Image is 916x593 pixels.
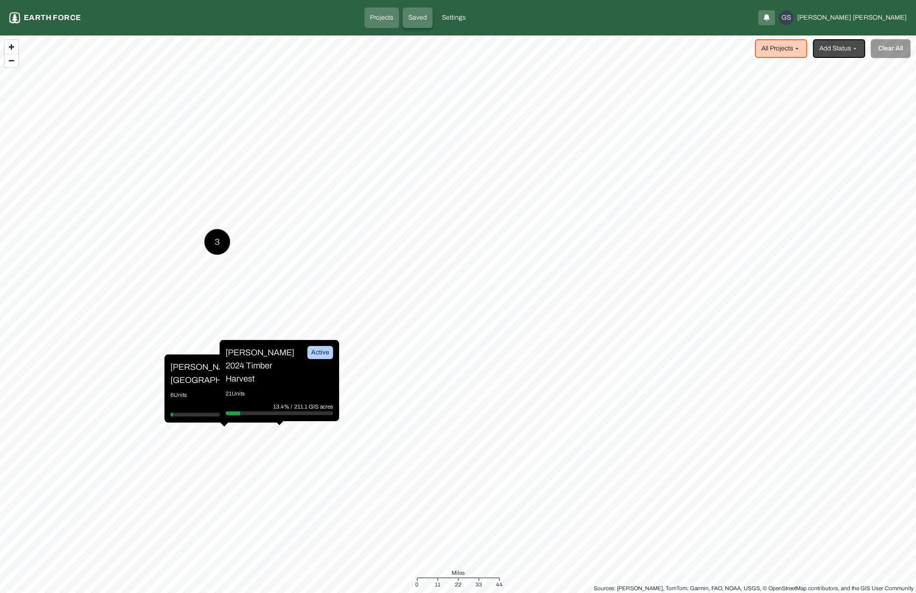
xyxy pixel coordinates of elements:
[436,7,471,28] a: Settings
[496,580,503,589] div: 44
[779,10,907,25] button: GS[PERSON_NAME][PERSON_NAME]
[813,39,865,58] button: Add Status
[226,346,296,385] p: [PERSON_NAME] 2024 Timber Harvest
[755,39,807,58] button: All Projects
[24,12,81,23] p: Earth force
[5,40,18,54] button: Zoom in
[307,346,333,359] div: Active
[797,13,851,22] span: [PERSON_NAME]
[779,10,794,25] div: GS
[5,54,18,67] button: Zoom out
[455,580,462,589] div: 22
[452,568,465,578] span: Miles
[294,402,333,411] p: 211.1 GIS acres
[853,13,907,22] span: [PERSON_NAME]
[408,13,427,22] p: Saved
[370,13,393,22] p: Projects
[415,580,419,589] div: 0
[226,389,333,398] p: 21 Units
[364,7,399,28] a: Projects
[476,580,482,589] div: 33
[403,7,433,28] a: Saved
[273,402,294,411] p: 13.4% /
[204,229,230,255] button: 3
[435,580,440,589] div: 11
[871,39,910,58] button: Clear All
[9,12,20,23] img: earthforce-logo-white-uG4MPadI.svg
[170,360,241,387] p: [PERSON_NAME][GEOGRAPHIC_DATA]
[594,584,914,593] div: Sources: [PERSON_NAME], TomTom, Garmin, FAO, NOAA, USGS, © OpenStreetMap contributors, and the GI...
[442,13,466,22] p: Settings
[170,390,278,400] p: 6 Units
